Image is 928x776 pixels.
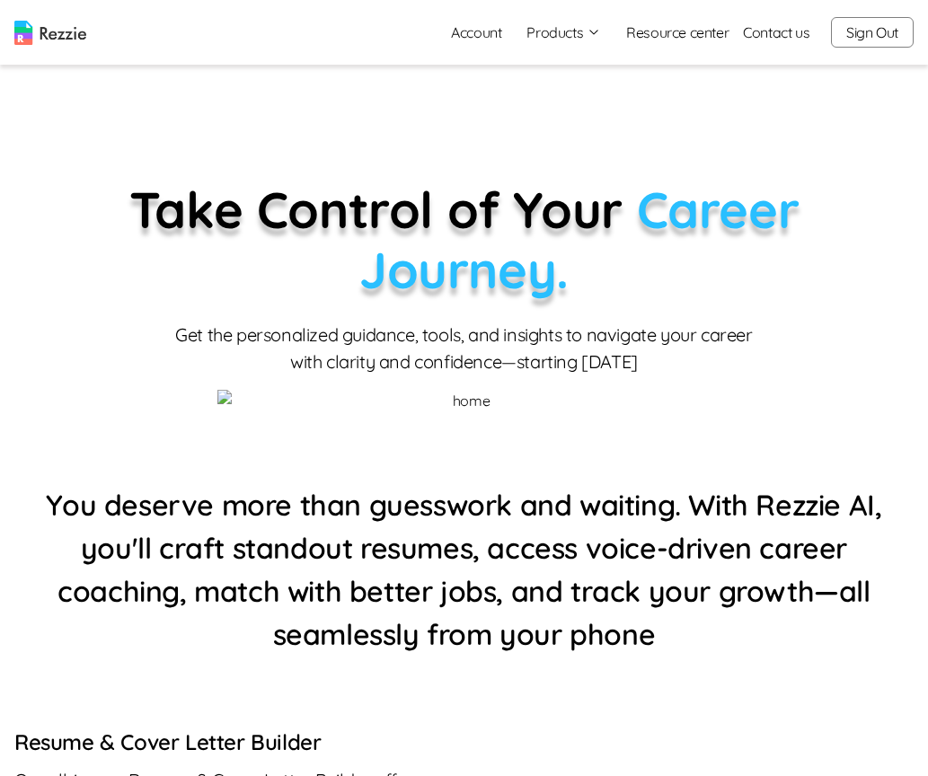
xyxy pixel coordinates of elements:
[626,22,729,43] a: Resource center
[14,21,86,45] img: logo
[526,22,601,43] button: Products
[14,483,914,656] h4: You deserve more than guesswork and waiting. With Rezzie AI, you'll craft standout resumes, acces...
[743,22,809,43] a: Contact us
[172,322,756,375] p: Get the personalized guidance, tools, and insights to navigate your career with clarity and confi...
[437,14,516,50] a: Account
[38,180,891,300] p: Take Control of Your
[359,178,799,301] span: Career Journey.
[831,17,914,48] button: Sign Out
[217,390,711,411] img: home
[14,727,525,756] h6: Resume & Cover Letter Builder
